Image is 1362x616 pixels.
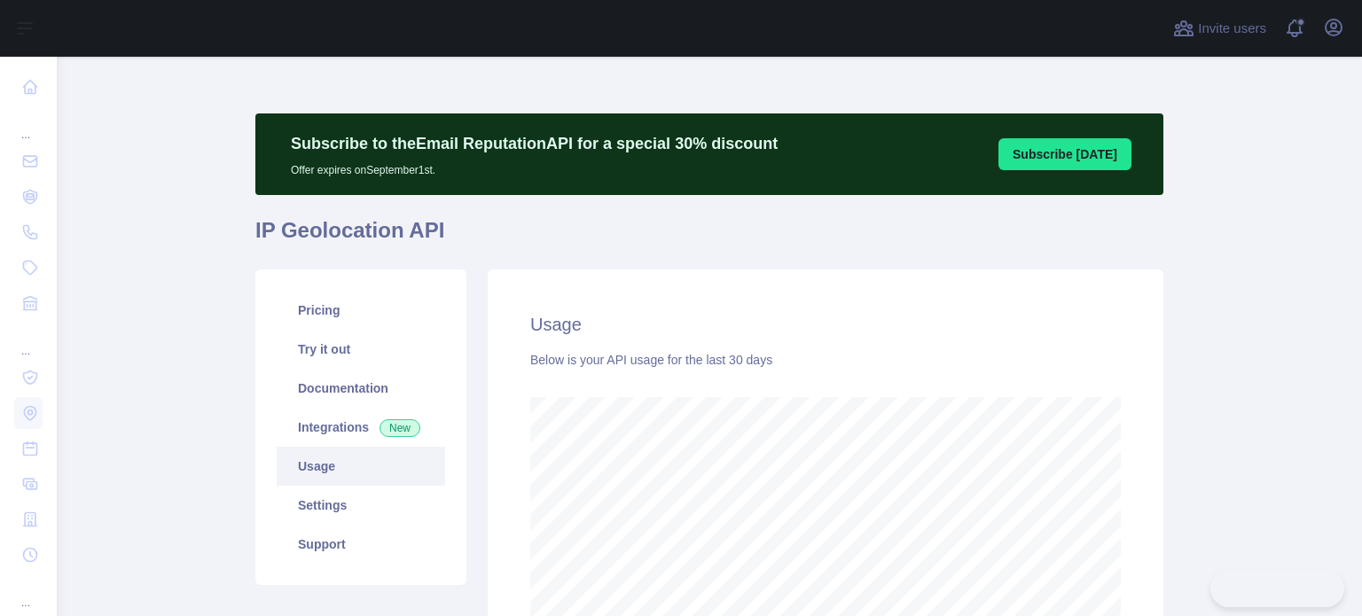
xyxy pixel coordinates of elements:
a: Support [277,525,445,564]
span: Invite users [1198,19,1266,39]
a: Documentation [277,369,445,408]
iframe: Toggle Customer Support [1210,570,1344,607]
button: Subscribe [DATE] [998,138,1131,170]
a: Pricing [277,291,445,330]
h2: Usage [530,312,1121,337]
div: Below is your API usage for the last 30 days [530,351,1121,369]
p: Offer expires on September 1st. [291,156,778,177]
div: ... [14,323,43,358]
span: New [380,419,420,437]
a: Settings [277,486,445,525]
p: Subscribe to the Email Reputation API for a special 30 % discount [291,131,778,156]
h1: IP Geolocation API [255,216,1163,259]
a: Try it out [277,330,445,369]
a: Usage [277,447,445,486]
button: Invite users [1170,14,1270,43]
div: ... [14,106,43,142]
a: Integrations New [277,408,445,447]
div: ... [14,574,43,610]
